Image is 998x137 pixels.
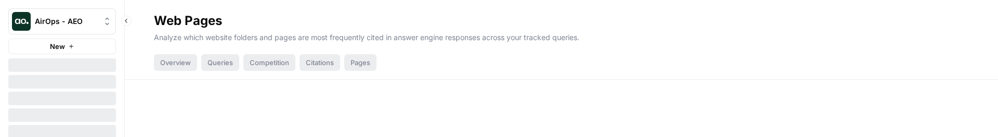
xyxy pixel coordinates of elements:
span: AirOps - AEO [35,16,98,27]
p: Analyze which website folders and pages are most frequently cited in answer engine responses acro... [154,29,969,43]
button: New [8,39,116,54]
div: Queries [201,54,239,71]
span: New [50,41,65,52]
button: Workspace: AirOps - AEO [8,8,116,34]
div: Web Pages [154,13,222,29]
img: AirOps - AEO Logo [12,12,31,31]
div: Competition [243,54,295,71]
div: Overview [154,54,197,71]
div: Pages [344,54,377,71]
div: Citations [300,54,340,71]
